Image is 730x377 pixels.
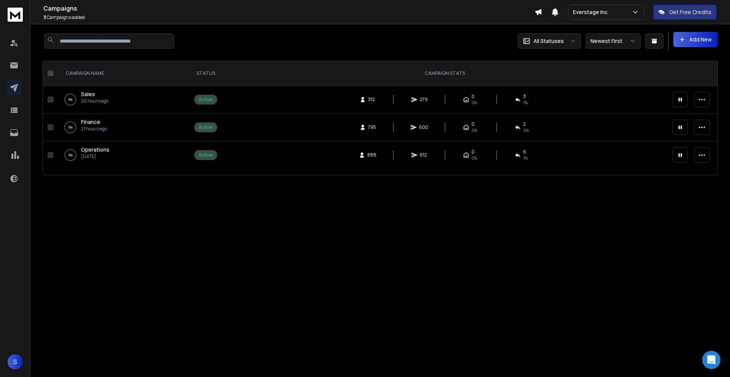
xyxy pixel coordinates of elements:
[190,61,222,86] th: STATUS
[471,100,477,106] span: 0%
[471,149,474,155] span: 0
[81,118,100,126] a: Finance
[702,351,720,369] div: Open Intercom Messenger
[43,4,535,13] h1: Campaigns
[419,124,428,130] span: 600
[653,5,717,20] button: Get Free Credits
[523,127,529,133] span: 0 %
[471,93,474,100] span: 0
[43,14,46,21] span: 3
[57,141,190,169] td: 0%Operations[DATE]
[523,121,526,127] span: 2
[57,61,190,86] th: CAMPAIGN NAME
[222,61,668,86] th: CAMPAIGN STATS
[81,98,108,104] p: 20 hours ago
[471,155,477,161] span: 0%
[198,124,213,130] div: Active
[586,33,641,49] button: Newest First
[81,126,107,132] p: 21 hours ago
[81,146,109,153] span: Operations
[573,8,612,16] p: Everstage Inc.
[420,152,427,158] span: 612
[81,90,95,98] a: Sales
[523,149,526,155] span: 6
[368,97,376,103] span: 312
[198,97,213,103] div: Active
[57,86,190,114] td: 0%Sales20 hours ago
[523,155,528,161] span: 1 %
[533,37,564,45] p: All Statuses
[68,151,73,159] p: 0 %
[68,96,73,103] p: 0 %
[81,146,109,154] a: Operations
[8,8,23,22] img: logo
[669,8,711,16] p: Get Free Credits
[198,152,213,158] div: Active
[81,118,100,125] span: Finance
[523,93,526,100] span: 3
[8,354,23,369] button: S
[57,114,190,141] td: 0%Finance21 hours ago
[68,124,73,131] p: 0 %
[420,97,428,103] span: 279
[673,32,718,47] button: Add New
[368,124,376,130] span: 795
[471,127,477,133] span: 0%
[43,14,535,21] p: Campaigns added
[367,152,376,158] span: 888
[81,154,109,160] p: [DATE]
[523,100,528,106] span: 1 %
[471,121,474,127] span: 0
